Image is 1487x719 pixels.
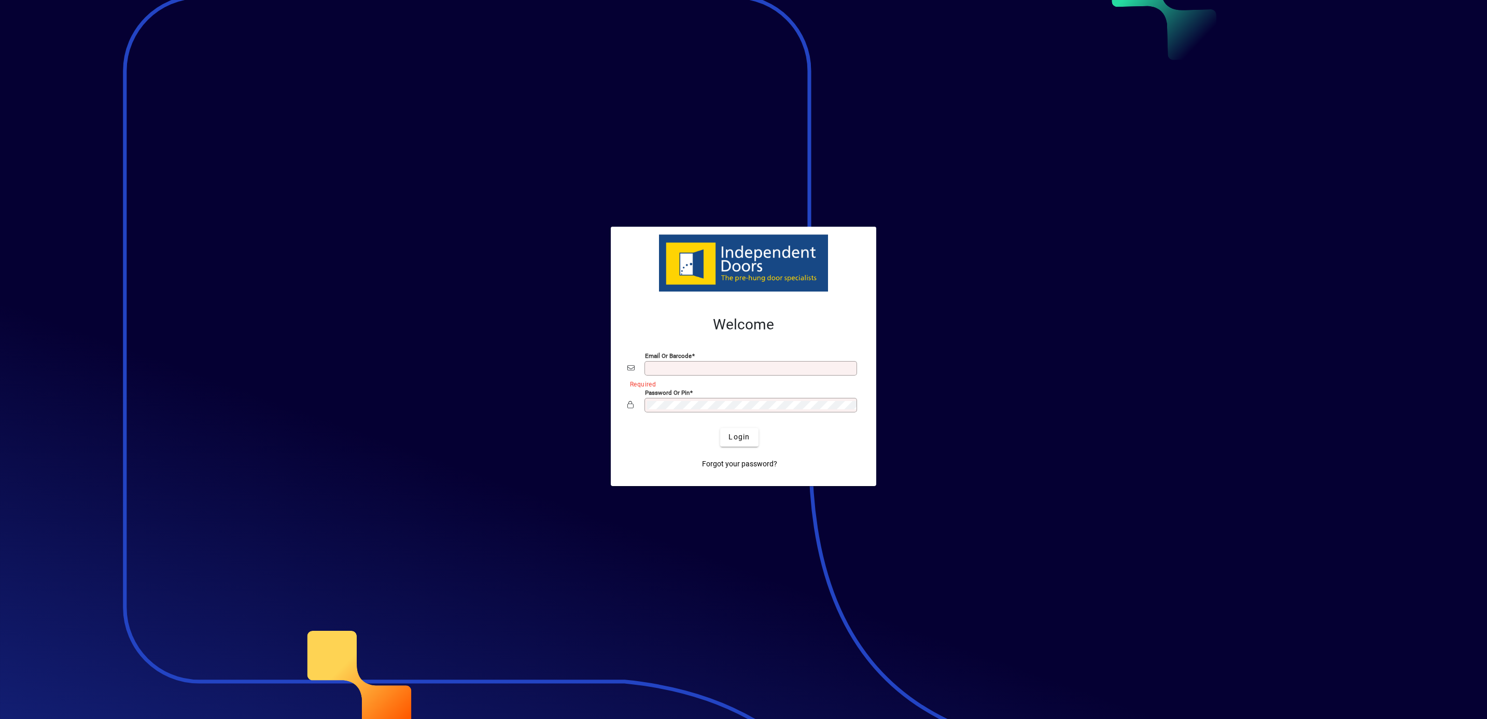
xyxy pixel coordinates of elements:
[702,459,777,469] span: Forgot your password?
[720,428,758,447] button: Login
[627,316,860,334] h2: Welcome
[728,432,750,443] span: Login
[630,378,851,389] mat-error: Required
[698,455,781,474] a: Forgot your password?
[645,352,692,359] mat-label: Email or Barcode
[645,389,690,396] mat-label: Password or Pin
